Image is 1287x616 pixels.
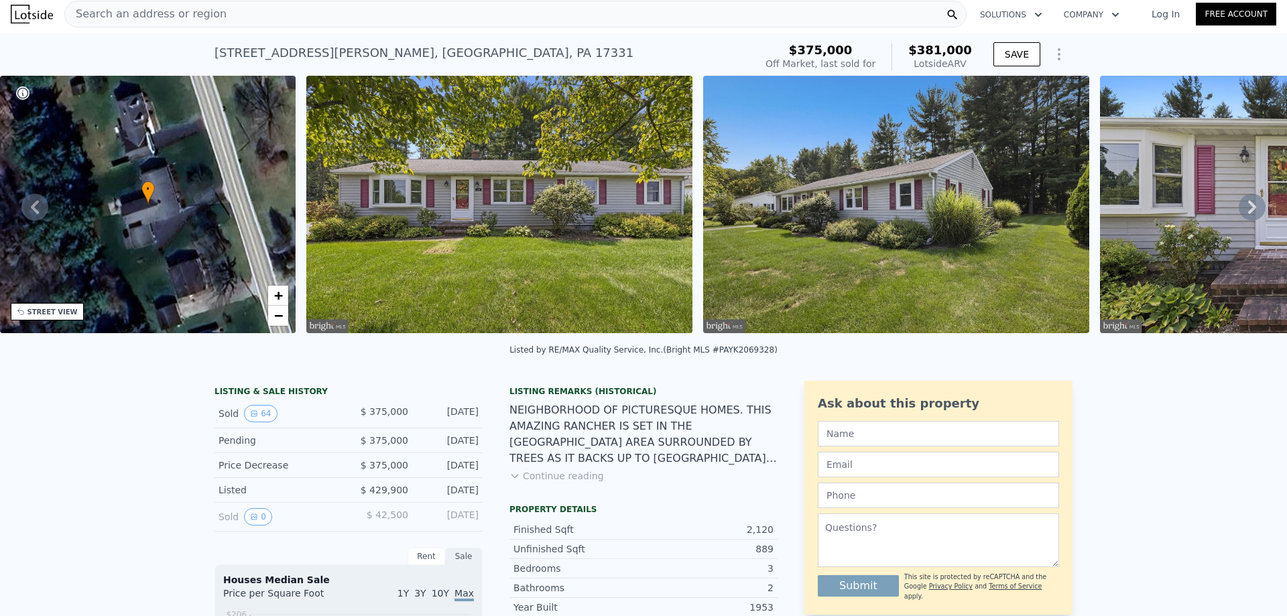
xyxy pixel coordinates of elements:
[419,434,479,447] div: [DATE]
[908,57,972,70] div: Lotside ARV
[219,508,338,526] div: Sold
[367,509,408,520] span: $ 42,500
[969,3,1053,27] button: Solutions
[445,548,483,565] div: Sale
[643,523,774,536] div: 2,120
[361,485,408,495] span: $ 429,900
[818,483,1059,508] input: Phone
[223,573,474,587] div: Houses Median Sale
[361,406,408,417] span: $ 375,000
[643,601,774,614] div: 1953
[141,183,155,195] span: •
[141,181,155,204] div: •
[219,458,338,472] div: Price Decrease
[214,386,483,399] div: LISTING & SALE HISTORY
[993,42,1040,66] button: SAVE
[268,306,288,326] a: Zoom out
[818,394,1059,413] div: Ask about this property
[989,582,1042,590] a: Terms of Service
[361,460,408,471] span: $ 375,000
[214,44,633,62] div: [STREET_ADDRESS][PERSON_NAME] , [GEOGRAPHIC_DATA] , PA 17331
[513,562,643,575] div: Bedrooms
[643,542,774,556] div: 889
[244,405,277,422] button: View historical data
[408,548,445,565] div: Rent
[509,402,778,467] div: NEIGHBORHOOD OF PICTURESQUE HOMES. THIS AMAZING RANCHER IS SET IN THE [GEOGRAPHIC_DATA] AREA SURR...
[65,6,227,22] span: Search an address or region
[27,307,78,317] div: STREET VIEW
[818,421,1059,446] input: Name
[419,508,479,526] div: [DATE]
[818,452,1059,477] input: Email
[223,587,349,608] div: Price per Square Foot
[219,483,338,497] div: Listed
[454,588,474,601] span: Max
[244,508,272,526] button: View historical data
[513,523,643,536] div: Finished Sqft
[908,43,972,57] span: $381,000
[643,581,774,595] div: 2
[268,286,288,306] a: Zoom in
[432,588,449,599] span: 10Y
[1136,7,1196,21] a: Log In
[1046,41,1072,68] button: Show Options
[703,76,1089,333] img: Sale: 126913907 Parcel: 95139097
[789,43,853,57] span: $375,000
[509,386,778,397] div: Listing Remarks (Historical)
[929,582,973,590] a: Privacy Policy
[513,601,643,614] div: Year Built
[1196,3,1276,25] a: Free Account
[419,405,479,422] div: [DATE]
[419,483,479,497] div: [DATE]
[513,581,643,595] div: Bathrooms
[509,504,778,515] div: Property details
[818,575,899,597] button: Submit
[397,588,409,599] span: 1Y
[219,434,338,447] div: Pending
[361,435,408,446] span: $ 375,000
[513,542,643,556] div: Unfinished Sqft
[306,76,692,333] img: Sale: 126913907 Parcel: 95139097
[509,345,778,355] div: Listed by RE/MAX Quality Service, Inc. (Bright MLS #PAYK2069328)
[643,562,774,575] div: 3
[11,5,53,23] img: Lotside
[904,572,1059,601] div: This site is protected by reCAPTCHA and the Google and apply.
[219,405,338,422] div: Sold
[509,469,604,483] button: Continue reading
[765,57,875,70] div: Off Market, last sold for
[274,307,283,324] span: −
[1053,3,1130,27] button: Company
[419,458,479,472] div: [DATE]
[274,287,283,304] span: +
[414,588,426,599] span: 3Y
